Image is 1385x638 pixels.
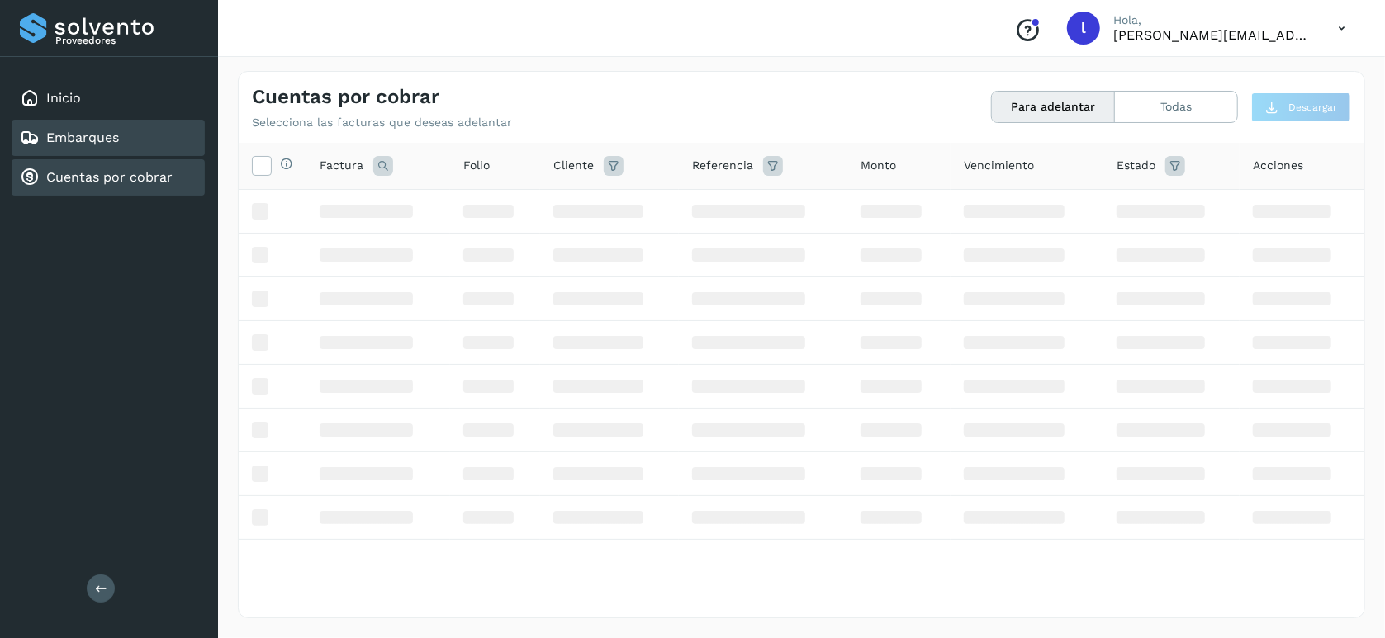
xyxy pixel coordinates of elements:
[46,90,81,106] a: Inicio
[553,157,594,174] span: Cliente
[1253,157,1303,174] span: Acciones
[1117,157,1155,174] span: Estado
[1288,100,1337,115] span: Descargar
[252,116,512,130] p: Selecciona las facturas que deseas adelantar
[992,92,1115,122] button: Para adelantar
[1115,92,1237,122] button: Todas
[46,169,173,185] a: Cuentas por cobrar
[1251,92,1351,122] button: Descargar
[1113,27,1311,43] p: lorena.rojo@serviciosatc.com.mx
[320,157,363,174] span: Factura
[55,35,198,46] p: Proveedores
[252,85,439,109] h4: Cuentas por cobrar
[1113,13,1311,27] p: Hola,
[12,80,205,116] div: Inicio
[46,130,119,145] a: Embarques
[12,120,205,156] div: Embarques
[463,157,490,174] span: Folio
[692,157,753,174] span: Referencia
[12,159,205,196] div: Cuentas por cobrar
[861,157,896,174] span: Monto
[964,157,1034,174] span: Vencimiento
